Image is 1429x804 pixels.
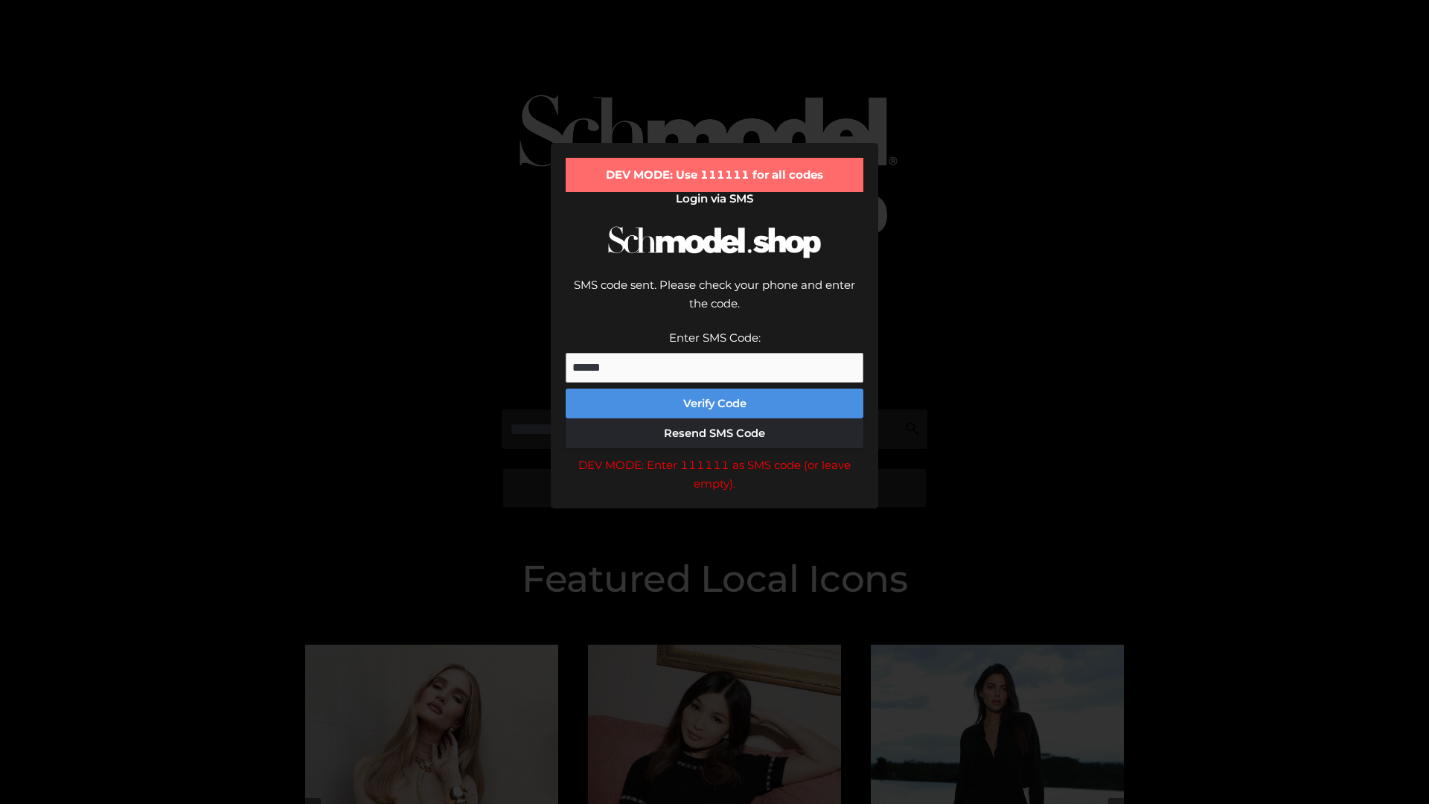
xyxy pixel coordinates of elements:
button: Resend SMS Code [566,418,863,448]
label: Enter SMS Code: [669,331,761,345]
div: DEV MODE: Enter 111111 as SMS code (or leave empty). [566,456,863,494]
div: DEV MODE: Use 111111 for all codes [566,158,863,192]
img: Schmodel Logo [603,213,826,272]
div: SMS code sent. Please check your phone and enter the code. [566,275,863,328]
button: Verify Code [566,389,863,418]
h2: Login via SMS [566,192,863,205]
